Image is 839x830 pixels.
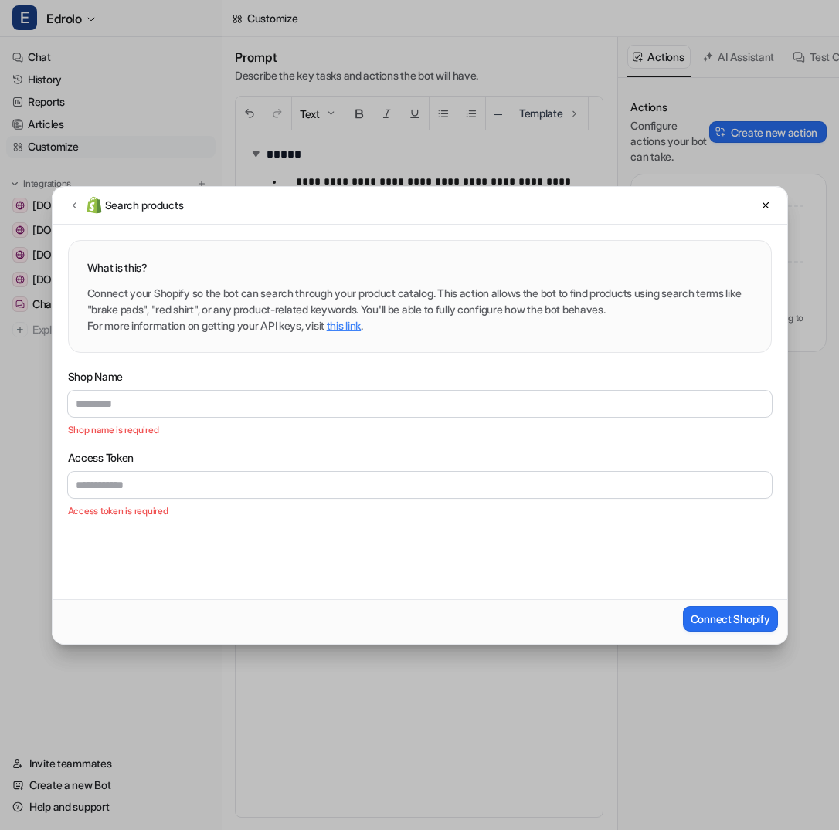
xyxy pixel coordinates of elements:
span: Shop name is required [68,423,772,437]
span: Connect Shopify [691,611,770,627]
label: Access Token [68,449,772,466]
span: Access token is required [68,504,772,518]
h3: What is this? [87,259,752,276]
div: Connect your Shopify so the bot can search through your product catalog. This action allows the b... [87,285,752,334]
h2: Search products [105,197,184,213]
button: Connect Shopify [683,606,778,632]
label: Shop Name [68,368,772,385]
a: this link [327,319,361,332]
img: chat [87,196,102,214]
